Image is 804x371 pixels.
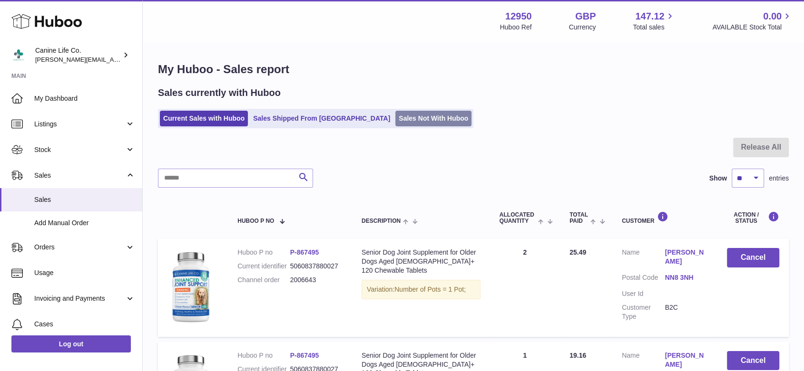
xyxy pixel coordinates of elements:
[635,10,664,23] span: 147.12
[712,10,793,32] a: 0.00 AVAILABLE Stock Total
[34,145,125,154] span: Stock
[160,111,248,126] a: Current Sales with Huboo
[237,262,290,271] dt: Current identifier
[362,218,401,224] span: Description
[34,94,135,103] span: My Dashboard
[35,56,191,63] span: [PERSON_NAME][EMAIL_ADDRESS][DOMAIN_NAME]
[665,303,708,321] dd: B2C
[34,171,125,180] span: Sales
[290,276,343,285] dd: 2006643
[237,351,290,360] dt: Huboo P no
[394,285,466,293] span: Number of Pots = 1 Pot;
[35,46,121,64] div: Canine Life Co.
[500,23,532,32] div: Huboo Ref
[34,243,125,252] span: Orders
[395,111,471,126] a: Sales Not With Huboo
[622,289,665,298] dt: User Id
[158,62,789,77] h1: My Huboo - Sales report
[769,174,789,183] span: entries
[34,195,135,204] span: Sales
[633,23,675,32] span: Total sales
[34,268,135,277] span: Usage
[290,352,319,359] a: P-867495
[569,212,588,224] span: Total paid
[290,262,343,271] dd: 5060837880027
[622,211,708,224] div: Customer
[727,351,779,371] button: Cancel
[665,248,708,266] a: [PERSON_NAME]
[727,248,779,267] button: Cancel
[362,280,480,299] div: Variation:
[34,294,125,303] span: Invoicing and Payments
[290,248,319,256] a: P-867495
[633,10,675,32] a: 147.12 Total sales
[763,10,782,23] span: 0.00
[622,303,665,321] dt: Customer Type
[167,248,215,324] img: bottle_senior-blue-500px.png
[158,86,281,99] h2: Sales currently with Huboo
[665,273,708,282] a: NN8 3NH
[575,10,596,23] strong: GBP
[34,120,125,129] span: Listings
[34,320,135,329] span: Cases
[237,218,274,224] span: Huboo P no
[665,351,708,369] a: [PERSON_NAME]
[11,335,131,352] a: Log out
[505,10,532,23] strong: 12950
[569,352,586,359] span: 19.16
[362,248,480,275] div: Senior Dog Joint Supplement for Older Dogs Aged [DEMOGRAPHIC_DATA]+ 120 Chewable Tablets
[709,174,727,183] label: Show
[727,211,779,224] div: Action / Status
[569,248,586,256] span: 25.49
[569,23,596,32] div: Currency
[237,248,290,257] dt: Huboo P no
[250,111,393,126] a: Sales Shipped From [GEOGRAPHIC_DATA]
[490,238,560,336] td: 2
[237,276,290,285] dt: Channel order
[622,248,665,268] dt: Name
[622,273,665,285] dt: Postal Code
[500,212,536,224] span: ALLOCATED Quantity
[11,48,26,62] img: kevin@clsgltd.co.uk
[712,23,793,32] span: AVAILABLE Stock Total
[34,219,135,228] span: Add Manual Order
